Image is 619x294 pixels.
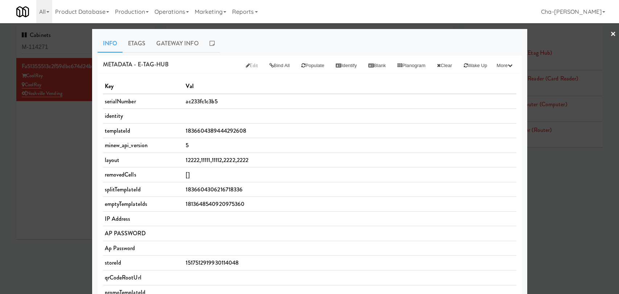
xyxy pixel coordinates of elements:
th: Val [184,79,516,94]
td: serialNumber [103,94,184,109]
button: Planogram [392,59,431,72]
span: Edit [246,62,258,69]
td: storeId [103,256,184,270]
button: Bind All [264,59,296,72]
td: AP PASSWORD [103,226,184,241]
span: [] [186,170,189,179]
td: emptyTemplateIds [103,197,184,212]
span: 1836604389444292608 [186,127,246,135]
td: layout [103,153,184,167]
span: 1517512919930114048 [186,258,239,267]
button: Wake up [458,59,493,72]
td: removedCells [103,167,184,182]
span: 1836604306216718336 [186,185,243,194]
a: Gateway Info [151,34,204,53]
a: Etags [123,34,151,53]
th: Key [103,79,184,94]
a: Info [98,34,123,53]
span: ac233fc1c3b5 [186,97,217,105]
button: Blank [363,59,392,72]
td: templateId [103,123,184,138]
td: IP Address [103,211,184,226]
button: Clear [431,59,458,72]
td: identity [103,109,184,124]
span: METADATA - e-tag-hub [103,60,169,69]
img: Micromart [16,5,29,18]
td: minew_api_version [103,138,184,153]
a: × [610,23,616,46]
button: More [493,60,516,71]
td: Ap Password [103,241,184,256]
td: splitTemplateId [103,182,184,197]
span: 1813648540920975360 [186,200,244,208]
button: Identify [330,59,363,72]
span: 5 [186,141,189,149]
button: Populate [296,59,330,72]
td: qrCodeRootUrl [103,270,184,285]
span: 12222,11111,11112,2222,2222 [186,156,248,164]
